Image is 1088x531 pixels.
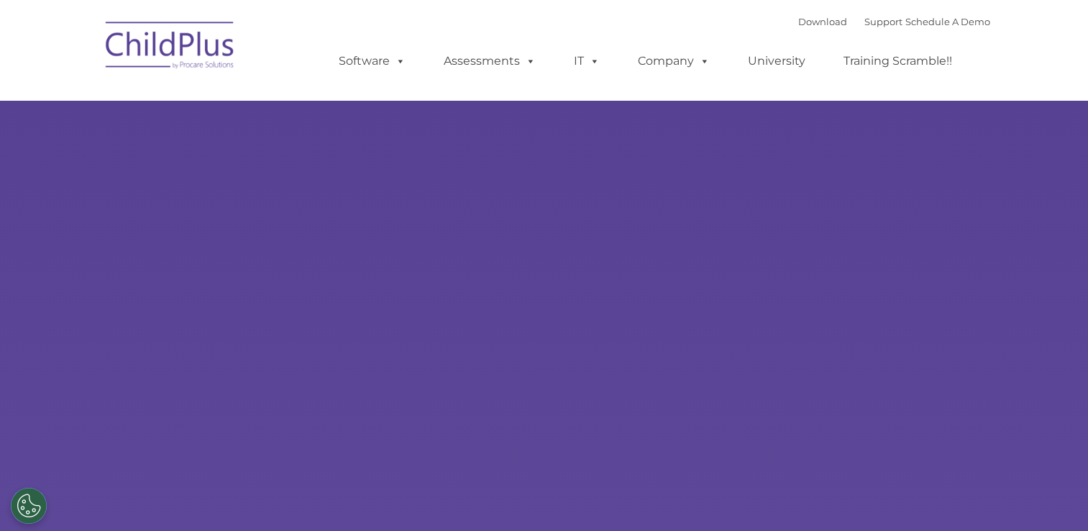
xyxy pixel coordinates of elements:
a: University [733,47,820,76]
a: Training Scramble!! [829,47,966,76]
a: IT [559,47,614,76]
a: Support [864,16,902,27]
font: | [798,16,990,27]
button: Cookies Settings [11,488,47,524]
a: Software [324,47,420,76]
a: Schedule A Demo [905,16,990,27]
img: ChildPlus by Procare Solutions [99,12,242,83]
a: Assessments [429,47,550,76]
a: Company [623,47,724,76]
a: Download [798,16,847,27]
